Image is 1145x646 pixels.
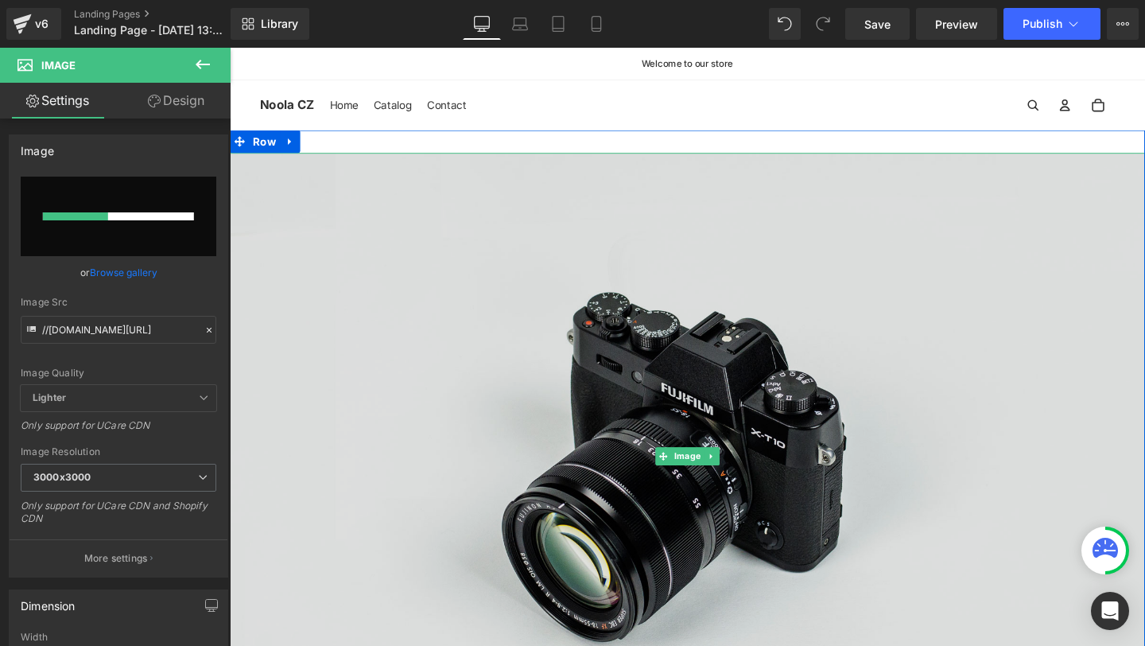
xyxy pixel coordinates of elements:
[1003,8,1100,40] button: Publish
[21,264,216,281] div: or
[916,8,997,40] a: Preview
[21,87,53,111] span: Row
[21,632,216,643] div: Width
[33,471,91,483] b: 3000x3000
[498,420,514,439] a: Expand / Collapse
[84,551,148,566] p: More settings
[21,446,216,457] div: Image Resolution
[1091,592,1129,630] div: Open Intercom Messenger
[827,43,862,78] button: Otevřít vyhledávání
[935,16,978,33] span: Preview
[33,391,66,403] b: Lighter
[21,316,216,344] input: Link
[21,590,76,613] div: Dimension
[261,17,298,31] span: Library
[208,51,249,69] span: Contact
[539,8,577,40] a: Tablet
[21,135,54,158] div: Image
[463,8,501,40] a: Desktop
[41,59,76,72] span: Image
[211,12,751,21] p: Welcome to our store
[21,368,216,379] div: Image Quality
[10,539,227,577] button: More settings
[501,8,539,40] a: Laptop
[864,16,891,33] span: Save
[860,43,895,78] button: Otevřít nabídku účtu
[143,33,200,88] a: Catalog
[231,8,309,40] a: New Library
[90,259,157,286] a: Browse gallery
[32,14,52,34] div: v6
[21,419,216,442] div: Only support for UCare CDN
[1107,8,1139,40] button: More
[151,51,192,69] span: Catalog
[105,51,135,69] span: Home
[6,8,61,40] a: v6
[464,420,499,439] span: Image
[1023,18,1062,30] span: Publish
[32,43,89,78] a: Noola CZ
[21,500,216,535] div: Only support for UCare CDN and Shopify CDN
[97,33,143,88] a: Home
[32,50,89,71] span: Noola CZ
[21,297,216,308] div: Image Src
[74,24,227,37] span: Landing Page - [DATE] 13:28:06
[74,8,257,21] a: Landing Pages
[118,83,234,119] a: Design
[200,33,257,88] a: Contact
[53,87,74,111] a: Expand / Collapse
[577,8,615,40] a: Mobile
[895,43,930,78] button: Otevřít košík Celkem položek v košíku: 0
[807,8,839,40] button: Redo
[769,8,801,40] button: Undo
